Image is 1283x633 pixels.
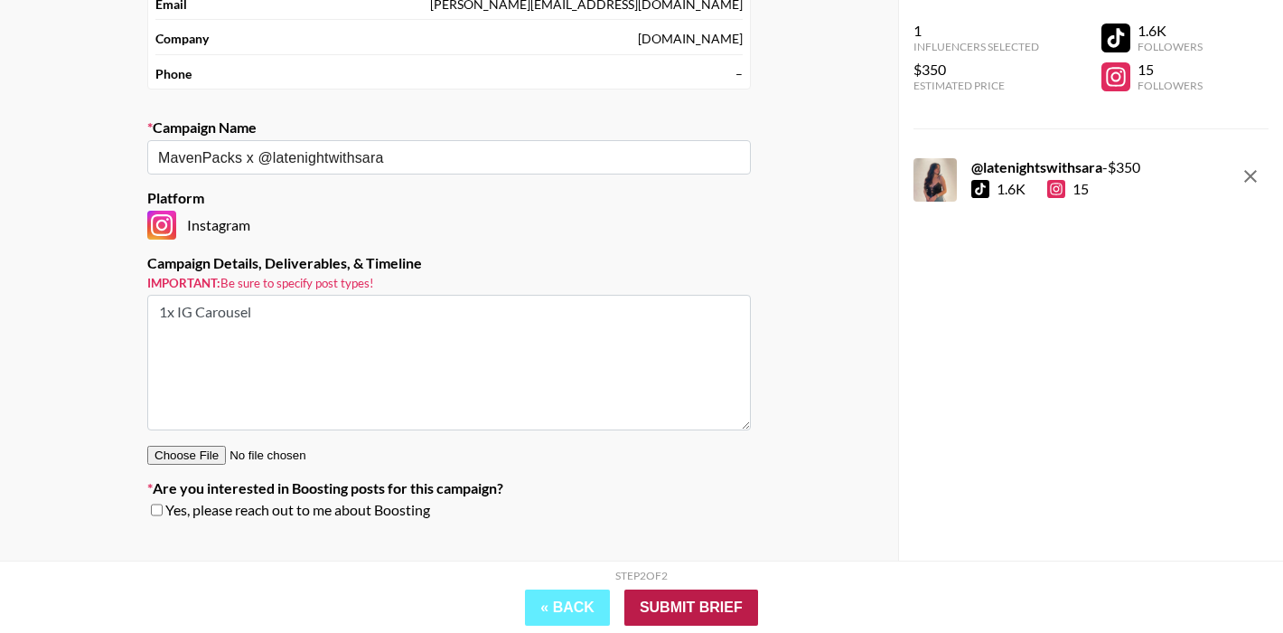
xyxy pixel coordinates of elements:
strong: Company [155,31,209,47]
button: « Back [525,590,610,626]
strong: Important: [147,276,220,290]
label: Are you interested in Boosting posts for this campaign? [147,479,751,497]
div: Followers [1138,40,1203,53]
label: Campaign Details, Deliverables, & Timeline [147,254,751,272]
strong: @ latenightswithsara [971,158,1102,175]
div: Influencers Selected [913,40,1039,53]
div: Estimated Price [913,79,1039,92]
div: 1.6K [1138,22,1203,40]
div: 1.6K [997,180,1025,198]
small: Be sure to specify post types! [147,276,751,291]
label: Platform [147,189,751,207]
div: [DOMAIN_NAME] [638,31,743,47]
strong: Phone [155,66,192,82]
div: $350 [913,61,1039,79]
div: - $ 350 [971,158,1140,176]
label: Campaign Name [147,118,751,137]
div: 1 [913,22,1039,40]
button: remove [1232,158,1269,194]
input: Submit Brief [624,590,758,626]
div: – [735,66,743,82]
div: 15 [1047,180,1089,198]
img: Instagram [147,211,176,240]
span: Yes, please reach out to me about Boosting [165,501,430,519]
div: Instagram [147,211,751,240]
div: Step 2 of 2 [615,569,668,582]
input: Old Town Road - Lil Nas X + Billy Ray Cyrus [158,147,716,168]
div: Followers [1138,79,1203,92]
div: 15 [1138,61,1203,79]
